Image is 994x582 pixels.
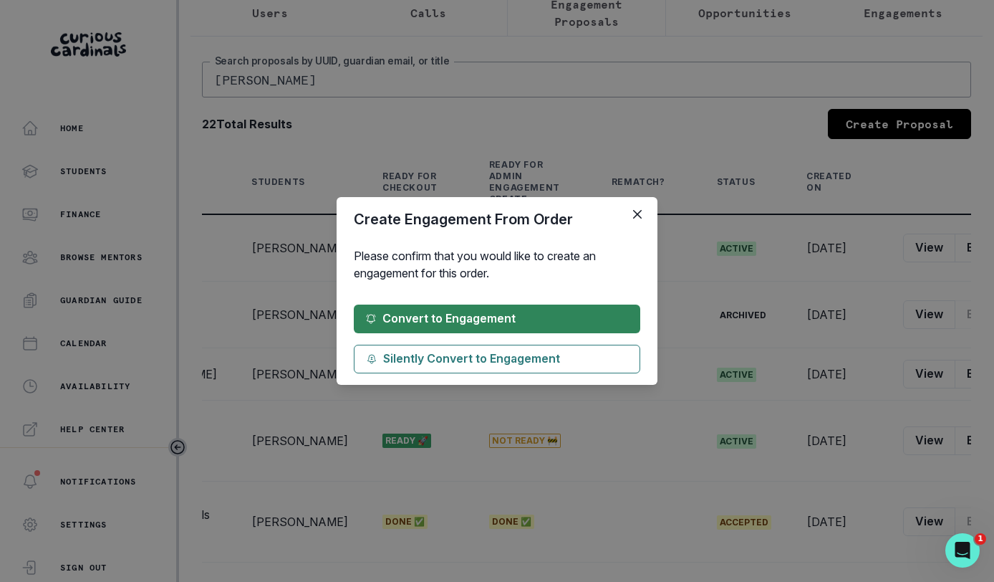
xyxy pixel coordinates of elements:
button: Silently Convert to Engagement [354,345,640,373]
button: Close [626,203,649,226]
header: Create Engagement From Order [337,197,657,242]
iframe: Intercom live chat [945,533,980,568]
button: Convert to Engagement [354,305,640,333]
span: 1 [975,533,986,545]
p: Please confirm that you would like to create an engagement for this order. [354,247,640,282]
